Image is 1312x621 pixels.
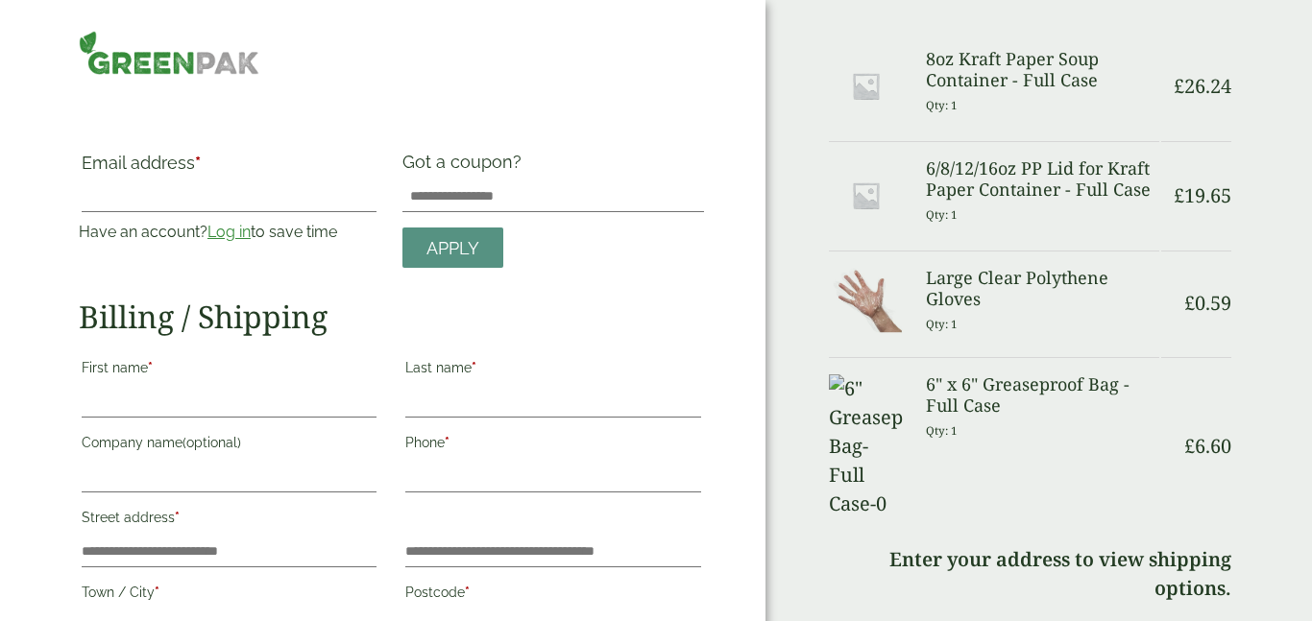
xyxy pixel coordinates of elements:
[829,158,903,232] img: Placeholder
[1184,290,1195,316] span: £
[175,510,180,525] abbr: required
[79,31,259,75] img: GreenPak Supplies
[1174,73,1184,99] span: £
[926,158,1159,200] h3: 6/8/12/16oz PP Lid for Kraft Paper Container - Full Case
[82,429,377,462] label: Company name
[829,537,1231,611] td: Enter your address to view shipping options.
[82,579,377,611] label: Town / City
[472,360,476,375] abbr: required
[79,299,704,335] h2: Billing / Shipping
[1174,73,1231,99] bdi: 26.24
[182,435,241,450] span: (optional)
[405,429,700,462] label: Phone
[926,98,958,112] small: Qty: 1
[926,49,1159,90] h3: 8oz Kraft Paper Soup Container - Full Case
[829,49,903,123] img: Placeholder
[405,579,700,611] label: Postcode
[426,238,479,259] span: Apply
[926,317,958,331] small: Qty: 1
[402,227,503,269] a: Apply
[82,354,377,387] label: First name
[926,423,958,438] small: Qty: 1
[1184,433,1231,459] bdi: 6.60
[1174,182,1231,208] bdi: 19.65
[465,585,470,600] abbr: required
[445,435,449,450] abbr: required
[207,223,251,241] a: Log in
[1184,290,1231,316] bdi: 0.59
[402,152,529,181] label: Got a coupon?
[829,374,903,518] img: 6" Greaseproof Bag-Full Case-0
[1174,182,1184,208] span: £
[79,221,379,244] p: Have an account? to save time
[155,585,159,600] abbr: required
[926,207,958,222] small: Qty: 1
[405,354,700,387] label: Last name
[148,360,153,375] abbr: required
[926,374,1159,416] h3: 6" x 6" Greaseproof Bag - Full Case
[82,504,377,537] label: Street address
[926,268,1159,309] h3: Large Clear Polythene Gloves
[195,153,201,173] abbr: required
[1184,433,1195,459] span: £
[82,155,377,181] label: Email address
